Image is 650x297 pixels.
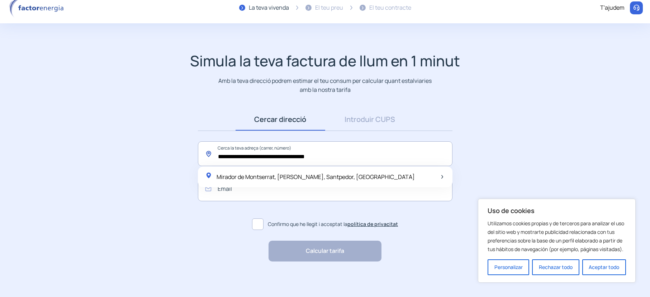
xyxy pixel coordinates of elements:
span: Confirmo que he llegit i acceptat la [268,220,398,228]
button: Personalizar [488,259,529,275]
div: T'ajudem [600,3,625,13]
div: Uso de cookies [478,199,636,283]
a: Cercar direcció [236,108,325,131]
div: El teu contracte [369,3,411,13]
a: política de privacitat [347,221,398,227]
div: El teu preu [315,3,343,13]
p: Amb la teva direcció podrem estimar el teu consum per calcular quant estalviaries amb la nostra t... [217,76,433,94]
button: Rechazar todo [532,259,579,275]
img: arrow-next-item.svg [441,175,443,179]
a: Introduir CUPS [325,108,415,131]
h1: Simula la teva factura de llum en 1 minut [190,52,460,70]
img: location-pin-green.svg [205,172,212,179]
img: llamar [633,4,640,11]
button: Aceptar todo [582,259,626,275]
span: Mirador de Montserrat, [PERSON_NAME], Santpedor, [GEOGRAPHIC_DATA] [217,173,415,181]
p: Utilizamos cookies propias y de terceros para analizar el uso del sitio web y mostrarte publicida... [488,219,626,254]
p: Uso de cookies [488,206,626,215]
div: La teva vivenda [249,3,289,13]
